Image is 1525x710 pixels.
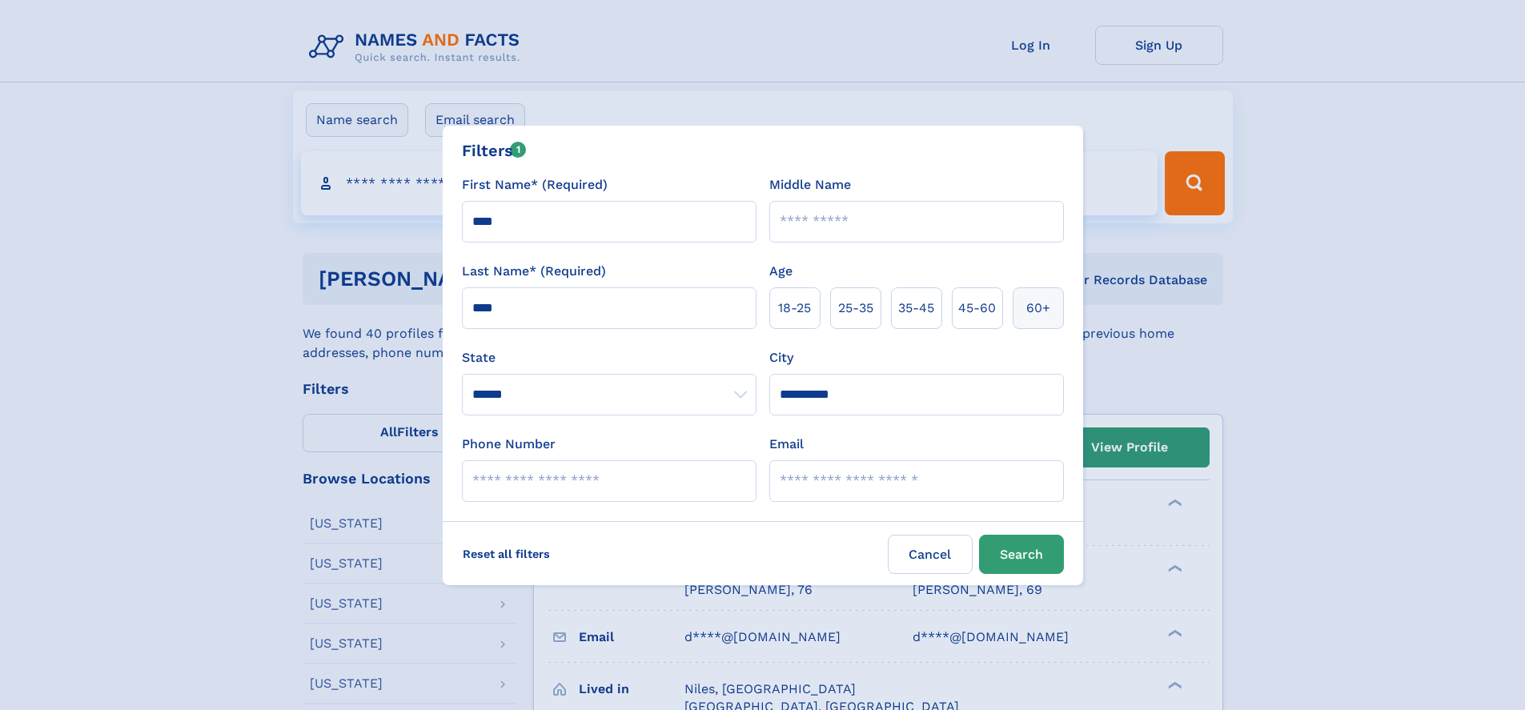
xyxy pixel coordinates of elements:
label: City [769,348,793,367]
button: Search [979,535,1064,574]
span: 45‑60 [958,299,996,318]
span: 25‑35 [838,299,873,318]
label: First Name* (Required) [462,175,608,195]
label: Phone Number [462,435,556,454]
label: Cancel [888,535,973,574]
label: Age [769,262,793,281]
div: Filters [462,138,527,162]
label: Last Name* (Required) [462,262,606,281]
label: Reset all filters [452,535,560,573]
span: 60+ [1026,299,1050,318]
label: Email [769,435,804,454]
span: 18‑25 [778,299,811,318]
span: 35‑45 [898,299,934,318]
label: Middle Name [769,175,851,195]
label: State [462,348,756,367]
